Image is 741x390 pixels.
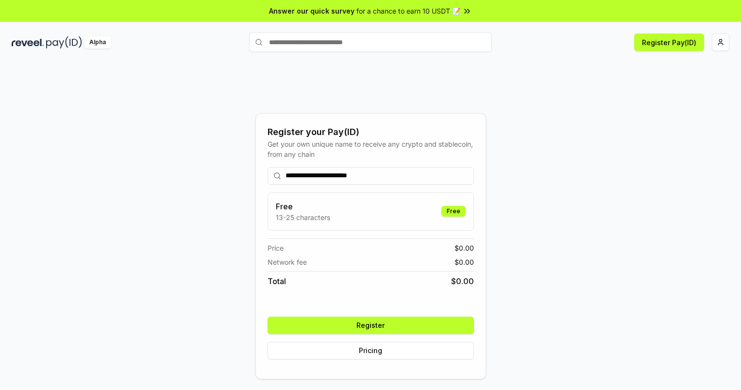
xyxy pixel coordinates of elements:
[356,6,460,16] span: for a chance to earn 10 USDT 📝
[268,243,284,253] span: Price
[46,36,82,49] img: pay_id
[455,257,474,267] span: $ 0.00
[269,6,354,16] span: Answer our quick survey
[268,342,474,359] button: Pricing
[455,243,474,253] span: $ 0.00
[268,257,307,267] span: Network fee
[276,201,330,212] h3: Free
[268,275,286,287] span: Total
[276,212,330,222] p: 13-25 characters
[268,317,474,334] button: Register
[451,275,474,287] span: $ 0.00
[84,36,111,49] div: Alpha
[12,36,44,49] img: reveel_dark
[441,206,466,217] div: Free
[634,34,704,51] button: Register Pay(ID)
[268,125,474,139] div: Register your Pay(ID)
[268,139,474,159] div: Get your own unique name to receive any crypto and stablecoin, from any chain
